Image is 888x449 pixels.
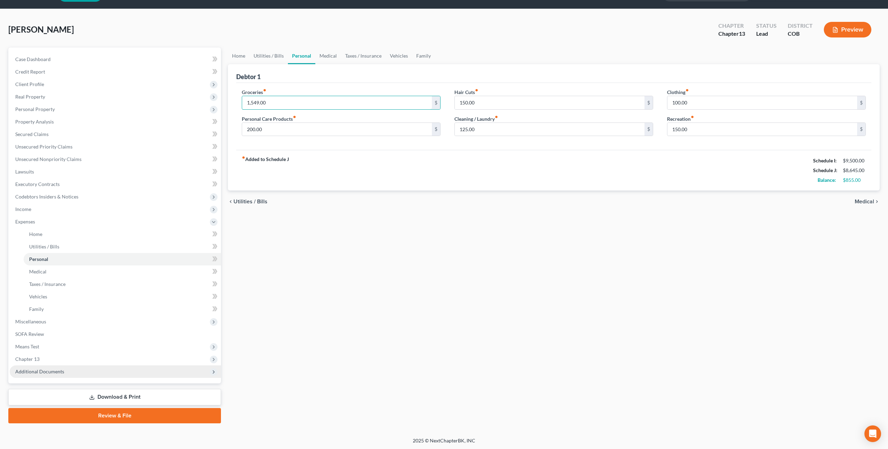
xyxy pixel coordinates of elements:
a: Executory Contracts [10,178,221,190]
span: Miscellaneous [15,319,46,324]
a: Vehicles [24,290,221,303]
a: Utilities / Bills [24,240,221,253]
span: SOFA Review [15,331,44,337]
a: Home [228,48,249,64]
div: $ [644,96,653,109]
strong: Balance: [818,177,836,183]
a: Family [412,48,435,64]
label: Recreation [667,115,694,122]
span: Medical [29,269,46,274]
i: fiber_manual_record [495,115,498,119]
div: COB [788,30,813,38]
i: fiber_manual_record [242,156,245,159]
span: Secured Claims [15,131,49,137]
a: Lawsuits [10,166,221,178]
a: Vehicles [386,48,412,64]
a: Unsecured Nonpriority Claims [10,153,221,166]
input: -- [667,96,857,109]
a: Family [24,303,221,315]
button: Medical chevron_right [855,199,880,204]
span: Codebtors Insiders & Notices [15,194,78,200]
a: Taxes / Insurance [24,278,221,290]
span: Home [29,231,42,237]
a: Credit Report [10,66,221,78]
i: fiber_manual_record [475,88,478,92]
span: Lawsuits [15,169,34,175]
a: Property Analysis [10,116,221,128]
a: Medical [24,265,221,278]
i: fiber_manual_record [263,88,266,92]
span: Personal Property [15,106,55,112]
span: [PERSON_NAME] [8,24,74,34]
div: $855.00 [843,177,866,184]
span: Vehicles [29,294,47,299]
span: Credit Report [15,69,45,75]
label: Hair Cuts [454,88,478,96]
strong: Added to Schedule J [242,156,289,185]
div: District [788,22,813,30]
div: Debtor 1 [236,73,261,81]
span: Utilities / Bills [29,244,59,249]
div: $ [644,123,653,136]
div: $9,500.00 [843,157,866,164]
a: Medical [315,48,341,64]
span: Case Dashboard [15,56,51,62]
div: Lead [756,30,777,38]
a: Unsecured Priority Claims [10,141,221,153]
label: Cleaning / Laundry [454,115,498,122]
div: Open Intercom Messenger [864,425,881,442]
span: Real Property [15,94,45,100]
i: fiber_manual_record [685,88,689,92]
a: Taxes / Insurance [341,48,386,64]
span: Property Analysis [15,119,54,125]
span: Unsecured Priority Claims [15,144,72,150]
input: -- [455,123,644,136]
a: Home [24,228,221,240]
a: Review & File [8,408,221,423]
input: -- [242,96,432,109]
span: Chapter 13 [15,356,40,362]
span: Additional Documents [15,368,64,374]
div: Chapter [718,30,745,38]
div: $ [857,123,865,136]
div: $ [432,123,440,136]
span: 13 [739,30,745,37]
i: chevron_right [874,199,880,204]
span: Personal [29,256,48,262]
label: Groceries [242,88,266,96]
a: Personal [288,48,315,64]
input: -- [667,123,857,136]
div: Chapter [718,22,745,30]
a: Case Dashboard [10,53,221,66]
span: Means Test [15,344,39,349]
div: $8,645.00 [843,167,866,174]
strong: Schedule I: [813,158,837,163]
label: Clothing [667,88,689,96]
span: Income [15,206,31,212]
span: Client Profile [15,81,44,87]
i: fiber_manual_record [691,115,694,119]
a: Utilities / Bills [249,48,288,64]
span: Executory Contracts [15,181,60,187]
span: Unsecured Nonpriority Claims [15,156,82,162]
button: chevron_left Utilities / Bills [228,199,267,204]
a: Personal [24,253,221,265]
button: Preview [824,22,871,37]
i: fiber_manual_record [293,115,296,119]
i: chevron_left [228,199,233,204]
div: Status [756,22,777,30]
span: Utilities / Bills [233,199,267,204]
label: Personal Care Products [242,115,296,122]
a: SOFA Review [10,328,221,340]
input: -- [455,96,644,109]
span: Family [29,306,44,312]
div: $ [857,96,865,109]
span: Expenses [15,219,35,225]
a: Download & Print [8,389,221,405]
strong: Schedule J: [813,167,837,173]
div: $ [432,96,440,109]
input: -- [242,123,432,136]
span: Medical [855,199,874,204]
a: Secured Claims [10,128,221,141]
span: Taxes / Insurance [29,281,66,287]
